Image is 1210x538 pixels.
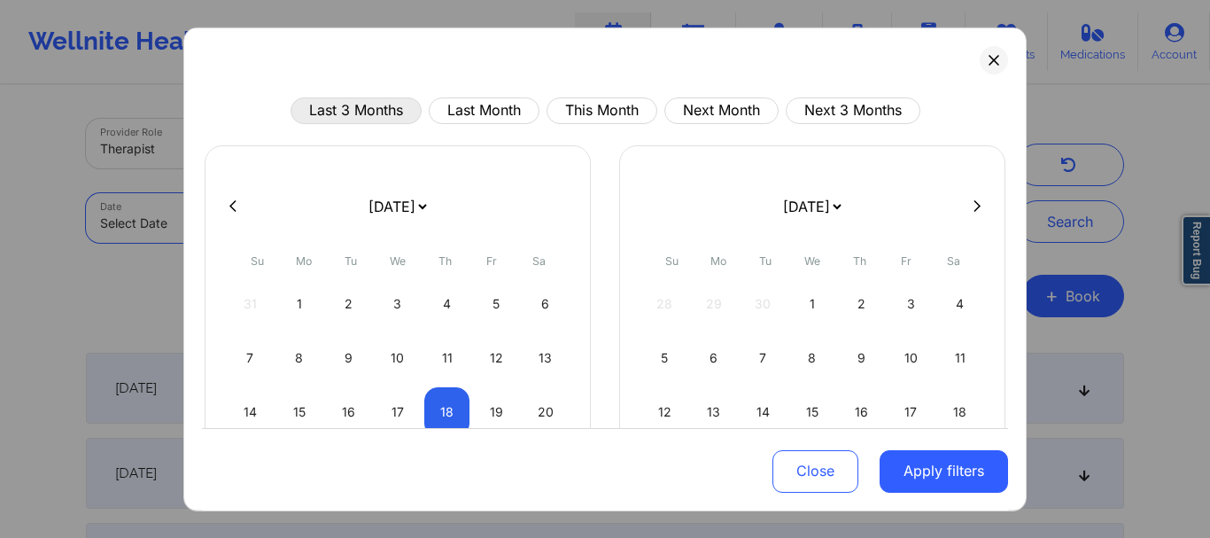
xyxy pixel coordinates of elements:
div: Sat Sep 13 2025 [523,332,568,382]
div: Tue Sep 09 2025 [326,332,371,382]
abbr: Friday [486,253,497,267]
button: Last Month [429,97,539,123]
div: Thu Sep 18 2025 [424,386,469,436]
div: Wed Sep 17 2025 [376,386,421,436]
div: Wed Oct 01 2025 [790,278,835,328]
div: Thu Sep 11 2025 [424,332,469,382]
div: Fri Oct 03 2025 [888,278,934,328]
div: Fri Sep 05 2025 [474,278,519,328]
div: Thu Oct 09 2025 [839,332,884,382]
div: Tue Sep 16 2025 [326,386,371,436]
div: Wed Sep 03 2025 [376,278,421,328]
abbr: Sunday [251,253,264,267]
button: Last 3 Months [291,97,422,123]
div: Sun Oct 05 2025 [642,332,687,382]
button: Next 3 Months [786,97,920,123]
div: Thu Oct 16 2025 [839,386,884,436]
div: Fri Oct 10 2025 [888,332,934,382]
div: Sat Sep 06 2025 [523,278,568,328]
button: Next Month [664,97,779,123]
abbr: Wednesday [390,253,406,267]
div: Sun Oct 12 2025 [642,386,687,436]
div: Thu Sep 04 2025 [424,278,469,328]
abbr: Wednesday [804,253,820,267]
div: Fri Sep 19 2025 [474,386,519,436]
button: Apply filters [880,450,1008,493]
div: Tue Oct 14 2025 [741,386,786,436]
div: Fri Sep 12 2025 [474,332,519,382]
abbr: Thursday [853,253,866,267]
abbr: Monday [710,253,726,267]
div: Mon Sep 15 2025 [277,386,322,436]
abbr: Saturday [947,253,960,267]
div: Wed Sep 10 2025 [376,332,421,382]
div: Mon Oct 06 2025 [692,332,737,382]
abbr: Monday [296,253,312,267]
abbr: Friday [901,253,911,267]
div: Fri Oct 17 2025 [888,386,934,436]
div: Wed Oct 08 2025 [790,332,835,382]
div: Thu Oct 02 2025 [839,278,884,328]
div: Mon Sep 01 2025 [277,278,322,328]
div: Mon Sep 08 2025 [277,332,322,382]
abbr: Tuesday [759,253,772,267]
abbr: Tuesday [345,253,357,267]
button: This Month [547,97,657,123]
div: Sun Sep 07 2025 [228,332,273,382]
div: Sat Oct 18 2025 [937,386,982,436]
div: Mon Oct 13 2025 [692,386,737,436]
div: Tue Sep 02 2025 [326,278,371,328]
div: Wed Oct 15 2025 [790,386,835,436]
button: Close [772,450,858,493]
abbr: Saturday [532,253,546,267]
abbr: Sunday [665,253,679,267]
div: Sun Sep 14 2025 [228,386,273,436]
abbr: Thursday [438,253,452,267]
div: Sat Oct 11 2025 [937,332,982,382]
div: Tue Oct 07 2025 [741,332,786,382]
div: Sat Oct 04 2025 [937,278,982,328]
div: Sat Sep 20 2025 [523,386,568,436]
